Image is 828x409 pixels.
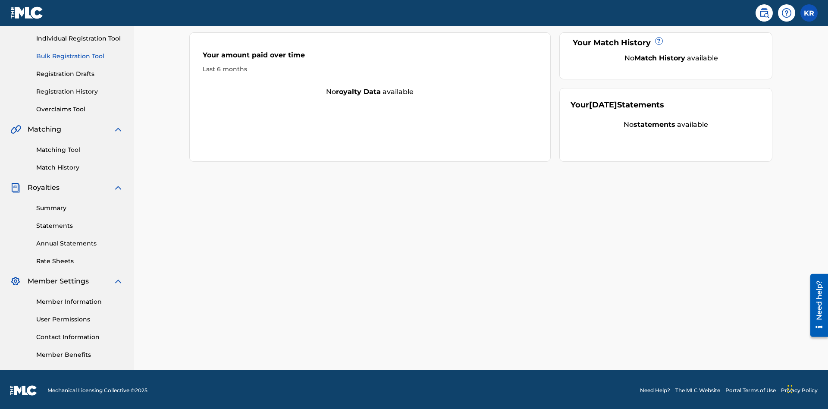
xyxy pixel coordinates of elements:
a: Registration Drafts [36,69,123,79]
img: help [781,8,792,18]
a: Individual Registration Tool [36,34,123,43]
img: Royalties [10,182,21,193]
img: logo [10,385,37,396]
img: expand [113,182,123,193]
span: Member Settings [28,276,89,286]
div: Help [778,4,795,22]
a: Public Search [756,4,773,22]
img: expand [113,276,123,286]
a: Matching Tool [36,145,123,154]
a: Overclaims Tool [36,105,123,114]
div: No available [190,87,550,97]
a: Annual Statements [36,239,123,248]
a: Privacy Policy [781,387,818,394]
span: Matching [28,124,61,135]
div: Your amount paid over time [203,50,537,65]
div: Drag [787,376,793,402]
a: Statements [36,221,123,230]
img: Member Settings [10,276,21,286]
a: Portal Terms of Use [725,387,776,394]
div: No available [581,53,762,63]
img: MLC Logo [10,6,44,19]
span: Royalties [28,182,60,193]
a: The MLC Website [675,387,720,394]
span: ? [655,38,662,44]
a: Need Help? [640,387,670,394]
strong: royalty data [336,88,381,96]
a: Match History [36,163,123,172]
img: Matching [10,124,21,135]
img: expand [113,124,123,135]
a: Bulk Registration Tool [36,52,123,61]
a: Summary [36,204,123,213]
span: Mechanical Licensing Collective © 2025 [47,387,147,394]
iframe: Chat Widget [785,368,828,409]
a: Contact Information [36,333,123,342]
div: User Menu [800,4,818,22]
span: [DATE] [589,100,617,110]
div: No available [571,120,762,130]
a: Registration History [36,87,123,96]
a: Member Benefits [36,350,123,359]
a: Rate Sheets [36,257,123,266]
strong: Match History [634,54,685,62]
div: Your Match History [571,37,762,49]
a: Member Information [36,297,123,306]
iframe: Resource Center [804,271,828,341]
div: Last 6 months [203,65,537,74]
div: Your Statements [571,99,664,111]
img: search [759,8,769,18]
strong: statements [634,120,675,129]
a: User Permissions [36,315,123,324]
